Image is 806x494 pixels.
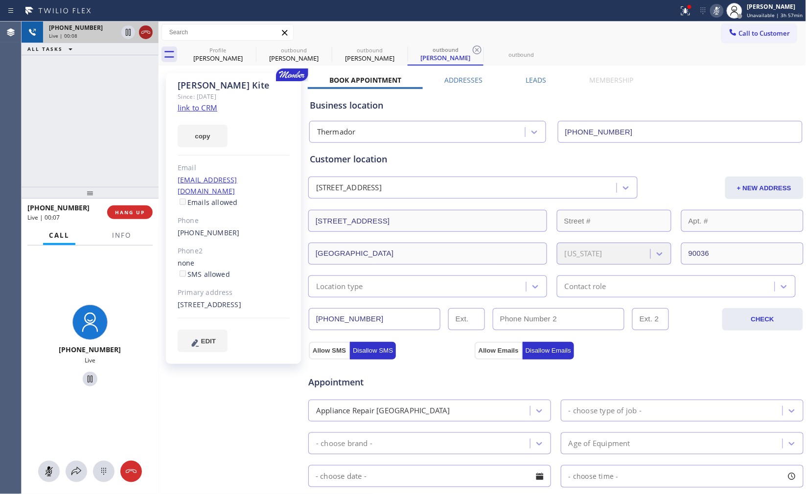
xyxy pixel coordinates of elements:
[49,231,69,240] span: Call
[310,153,802,166] div: Customer location
[409,44,483,65] div: Rosemary Kite
[178,287,290,298] div: Primary address
[681,243,804,265] input: ZIP
[681,210,804,232] input: Apt. #
[308,376,472,389] span: Appointment
[178,269,230,279] label: SMS allowed
[66,461,87,482] button: Open directory
[22,43,82,55] button: ALL TASKS
[178,215,290,226] div: Phone
[181,54,255,63] div: [PERSON_NAME]
[257,44,331,66] div: Nancy Dubinsky
[308,465,551,487] input: - choose date -
[493,308,624,330] input: Phone Number 2
[49,32,77,39] span: Live | 00:08
[739,29,790,38] span: Call to Customer
[333,46,407,54] div: outbound
[310,99,802,112] div: Business location
[112,231,131,240] span: Info
[448,308,485,330] input: Ext.
[590,75,634,85] label: Membership
[317,127,356,138] div: Thermador
[523,342,574,359] button: Disallow Emails
[27,213,60,222] span: Live | 00:07
[747,12,803,19] span: Unavailable | 3h 57min
[178,258,290,280] div: none
[316,405,450,416] div: Appliance Repair [GEOGRAPHIC_DATA]
[49,23,103,32] span: [PHONE_NUMBER]
[329,75,401,85] label: Book Appointment
[316,281,363,292] div: Location type
[316,182,382,194] div: [STREET_ADDRESS]
[725,177,804,199] button: + NEW ADDRESS
[350,342,396,359] button: Disallow SMS
[309,342,350,359] button: Allow SMS
[43,226,75,245] button: Call
[569,438,630,449] div: Age of Equipment
[565,281,606,292] div: Contact role
[178,80,290,91] div: [PERSON_NAME] Kite
[115,209,145,216] span: HANG UP
[178,125,228,147] button: copy
[178,162,290,174] div: Email
[333,44,407,66] div: Nancy Dubinsky
[316,438,372,449] div: - choose brand -
[257,46,331,54] div: outbound
[710,4,724,18] button: Mute
[569,472,619,481] span: - choose time -
[181,46,255,54] div: Profile
[526,75,546,85] label: Leads
[38,461,60,482] button: Mute
[83,372,97,386] button: Hold Customer
[475,342,523,359] button: Allow Emails
[178,103,217,112] a: link to CRM
[444,75,483,85] label: Addresses
[180,270,186,277] input: SMS allowed
[308,210,547,232] input: Address
[178,198,238,207] label: Emails allowed
[120,461,142,482] button: Hang up
[747,2,803,11] div: [PERSON_NAME]
[558,121,803,143] input: Phone Number
[178,330,228,352] button: EDIT
[139,25,153,39] button: Hang up
[178,228,240,237] a: [PHONE_NUMBER]
[162,24,293,40] input: Search
[409,53,483,62] div: [PERSON_NAME]
[201,337,216,345] span: EDIT
[632,308,669,330] input: Ext. 2
[257,54,331,63] div: [PERSON_NAME]
[722,308,803,331] button: CHECK
[178,91,290,102] div: Since: [DATE]
[557,210,671,232] input: Street #
[27,45,63,52] span: ALL TASKS
[722,24,797,43] button: Call to Customer
[178,299,290,311] div: [STREET_ADDRESS]
[106,226,137,245] button: Info
[569,405,642,416] div: - choose type of job -
[59,345,121,354] span: [PHONE_NUMBER]
[178,175,237,196] a: [EMAIL_ADDRESS][DOMAIN_NAME]
[107,205,153,219] button: HANG UP
[309,308,440,330] input: Phone Number
[121,25,135,39] button: Hold Customer
[178,246,290,257] div: Phone2
[93,461,115,482] button: Open dialpad
[409,46,483,53] div: outbound
[333,54,407,63] div: [PERSON_NAME]
[85,356,95,364] span: Live
[180,199,186,205] input: Emails allowed
[181,44,255,66] div: Nancy Dubinsky
[484,51,558,58] div: outbound
[308,243,547,265] input: City
[27,203,90,212] span: [PHONE_NUMBER]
